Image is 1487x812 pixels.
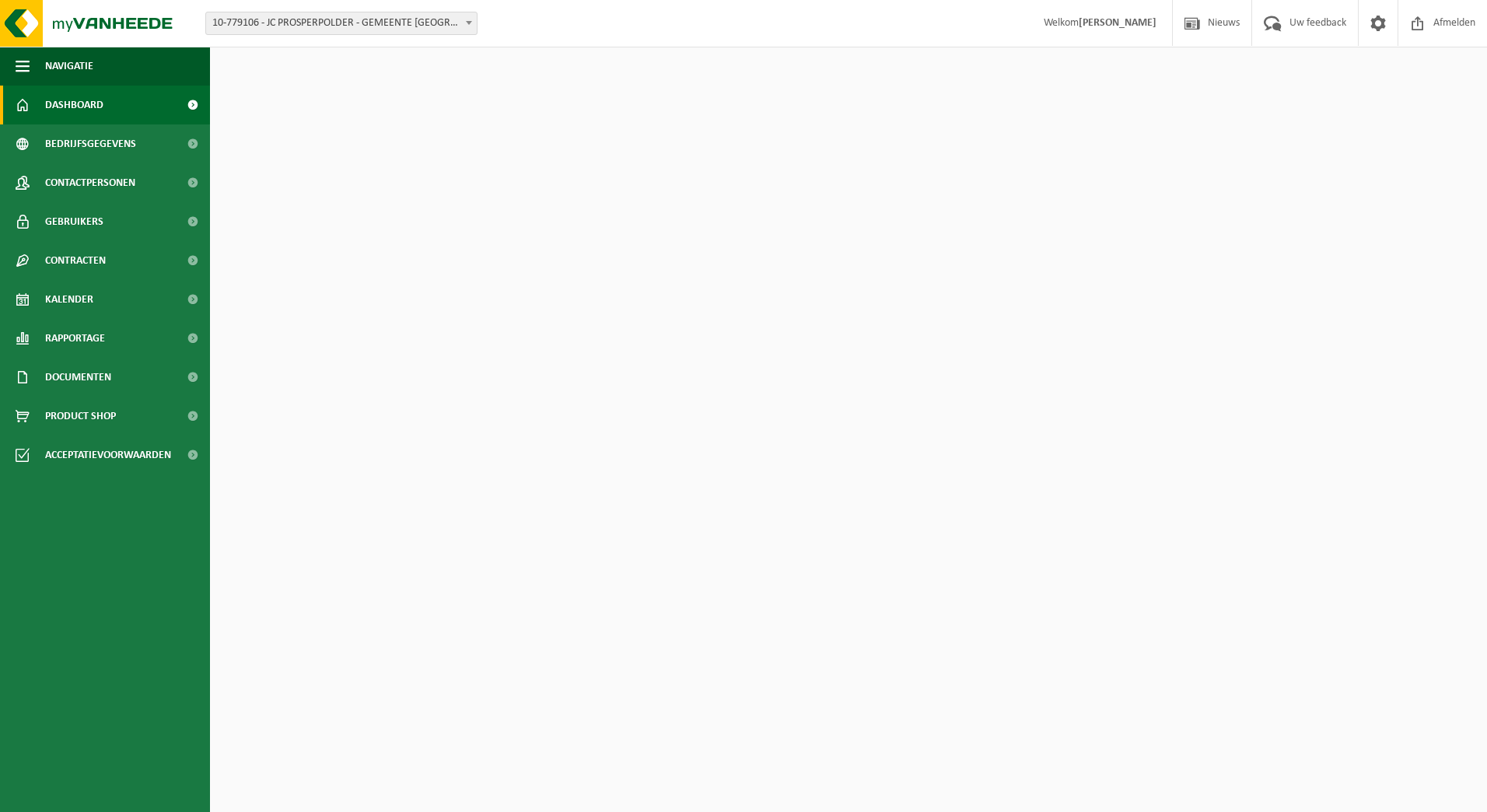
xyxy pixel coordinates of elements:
[45,436,171,474] span: Acceptatievoorwaarden
[206,12,477,34] span: 10-779106 - JC PROSPERPOLDER - GEMEENTE BEVEREN - KOSTENPLAATS 32 - KIELDRECHT
[45,241,106,280] span: Contracten
[45,163,135,202] span: Contactpersonen
[45,86,103,124] span: Dashboard
[205,12,478,35] span: 10-779106 - JC PROSPERPOLDER - GEMEENTE BEVEREN - KOSTENPLAATS 32 - KIELDRECHT
[45,280,93,319] span: Kalender
[45,397,116,436] span: Product Shop
[45,319,105,358] span: Rapportage
[45,202,103,241] span: Gebruikers
[45,358,111,397] span: Documenten
[45,47,93,86] span: Navigatie
[1079,17,1156,29] strong: [PERSON_NAME]
[45,124,136,163] span: Bedrijfsgegevens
